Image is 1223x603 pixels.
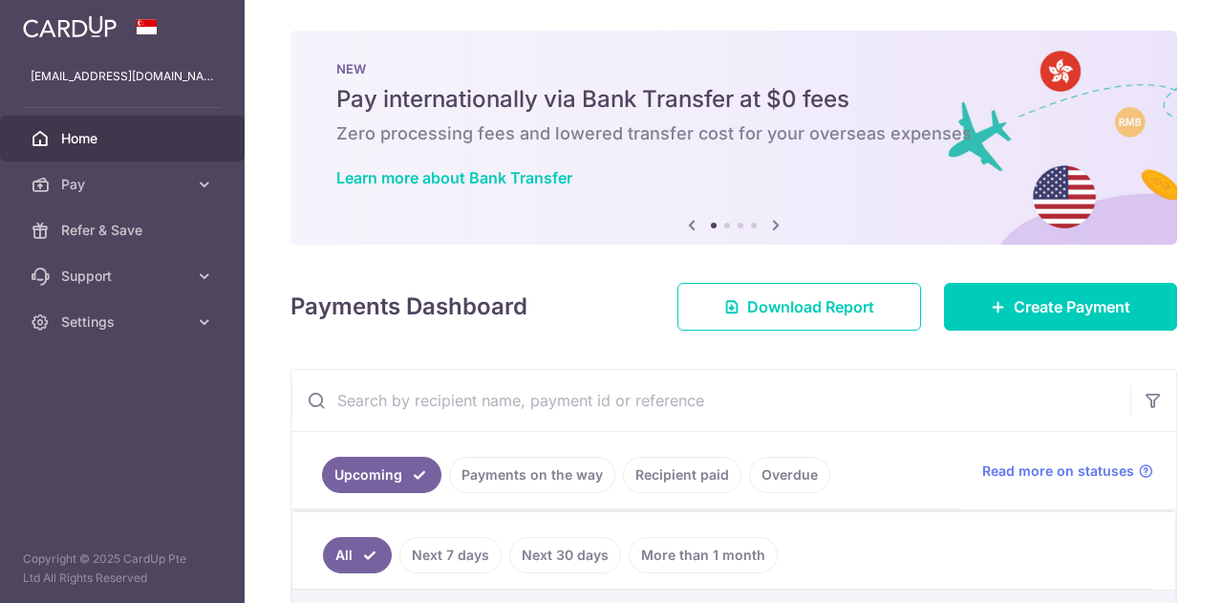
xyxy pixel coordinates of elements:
[291,370,1130,431] input: Search by recipient name, payment id or reference
[677,283,921,331] a: Download Report
[399,537,502,573] a: Next 7 days
[336,168,572,187] a: Learn more about Bank Transfer
[509,537,621,573] a: Next 30 days
[336,61,1131,76] p: NEW
[323,537,392,573] a: All
[23,15,117,38] img: CardUp
[944,283,1177,331] a: Create Payment
[1014,295,1130,318] span: Create Payment
[290,290,527,324] h4: Payments Dashboard
[336,122,1131,145] h6: Zero processing fees and lowered transfer cost for your overseas expenses
[747,295,874,318] span: Download Report
[749,457,830,493] a: Overdue
[322,457,441,493] a: Upcoming
[61,129,187,148] span: Home
[61,221,187,240] span: Refer & Save
[61,312,187,332] span: Settings
[629,537,778,573] a: More than 1 month
[623,457,741,493] a: Recipient paid
[31,67,214,86] p: [EMAIL_ADDRESS][DOMAIN_NAME]
[61,175,187,194] span: Pay
[982,462,1153,481] a: Read more on statuses
[61,267,187,286] span: Support
[449,457,615,493] a: Payments on the way
[982,462,1134,481] span: Read more on statuses
[336,84,1131,115] h5: Pay internationally via Bank Transfer at $0 fees
[290,31,1177,245] img: Bank transfer banner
